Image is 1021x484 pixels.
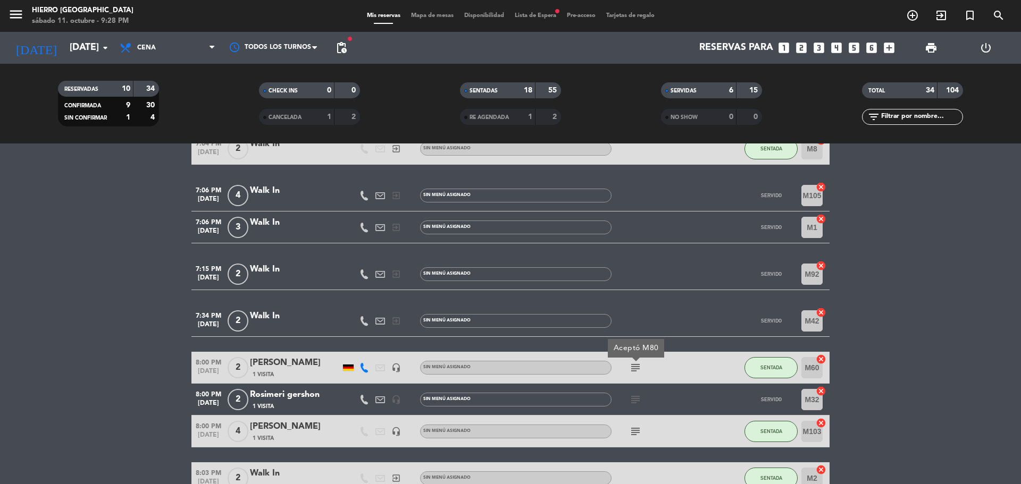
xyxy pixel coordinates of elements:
[629,393,642,406] i: subject
[347,36,353,42] span: fiber_manual_record
[391,363,401,372] i: headset_mic
[191,419,225,431] span: 8:00 PM
[250,356,340,370] div: [PERSON_NAME]
[8,6,24,26] button: menu
[980,41,992,54] i: power_settings_new
[391,191,401,200] i: exit_to_app
[126,101,130,109] strong: 9
[459,13,509,19] span: Disponibilidad
[191,309,225,321] span: 7:34 PM
[744,421,798,442] button: SENTADA
[250,137,340,151] div: Walk In
[671,115,698,120] span: NO SHOW
[423,193,471,197] span: Sin menú asignado
[250,184,340,198] div: Walk In
[470,88,498,94] span: SENTADAS
[99,41,112,54] i: arrow_drop_down
[228,389,248,410] span: 2
[629,425,642,438] i: subject
[423,146,471,150] span: Sin menú asignado
[191,227,225,240] span: [DATE]
[253,370,274,379] span: 1 Visita
[423,225,471,229] span: Sin menú asignado
[335,41,348,54] span: pending_actions
[146,101,157,109] strong: 30
[391,316,401,326] i: exit_to_app
[64,115,107,121] span: SIN CONFIRMAR
[754,113,760,121] strong: 0
[744,264,798,285] button: SERVIDO
[250,388,340,402] div: Rosimeri gershon
[562,13,601,19] span: Pre-acceso
[761,318,782,324] span: SERVIDO
[601,13,660,19] span: Tarjetas de regalo
[391,223,401,232] i: exit_to_app
[614,343,659,354] div: Aceptó M80
[553,113,559,121] strong: 2
[423,271,471,276] span: Sin menú asignado
[228,264,248,285] span: 2
[191,215,225,227] span: 7:06 PM
[191,321,225,333] span: [DATE]
[816,464,826,475] i: cancel
[729,87,733,94] strong: 6
[880,111,963,123] input: Filtrar por nombre...
[228,421,248,442] span: 4
[423,429,471,433] span: Sin menú asignado
[391,395,401,404] i: headset_mic
[760,364,782,370] span: SENTADA
[761,271,782,277] span: SERVIDO
[191,368,225,380] span: [DATE]
[423,318,471,322] span: Sin menú asignado
[744,138,798,159] button: SENTADA
[629,361,642,374] i: subject
[816,418,826,428] i: cancel
[191,466,225,478] span: 8:03 PM
[269,88,298,94] span: CHECK INS
[150,114,157,121] strong: 4
[865,41,878,55] i: looks_6
[816,386,826,396] i: cancel
[228,217,248,238] span: 3
[191,149,225,161] span: [DATE]
[250,309,340,323] div: Walk In
[470,115,509,120] span: RE AGENDADA
[191,400,225,412] span: [DATE]
[992,9,1005,22] i: search
[964,9,976,22] i: turned_in_not
[554,8,560,14] span: fiber_manual_record
[760,146,782,151] span: SENTADA
[729,113,733,121] strong: 0
[699,43,773,53] span: Reservas para
[509,13,562,19] span: Lista de Espera
[761,224,782,230] span: SERVIDO
[423,475,471,480] span: Sin menú asignado
[391,473,401,483] i: exit_to_app
[744,389,798,410] button: SERVIDO
[253,434,274,443] span: 1 Visita
[548,87,559,94] strong: 55
[146,85,157,92] strong: 34
[812,41,826,55] i: looks_3
[32,16,133,27] div: sábado 11. octubre - 9:28 PM
[761,396,782,402] span: SERVIDO
[906,9,919,22] i: add_circle_outline
[250,466,340,480] div: Walk In
[122,85,130,92] strong: 10
[362,13,406,19] span: Mis reservas
[8,6,24,22] i: menu
[794,41,808,55] i: looks_two
[935,9,948,22] i: exit_to_app
[137,44,156,52] span: Cena
[391,269,401,279] i: exit_to_app
[391,427,401,436] i: headset_mic
[744,185,798,206] button: SERVIDO
[423,397,471,401] span: Sin menú asignado
[228,310,248,332] span: 2
[816,182,826,192] i: cancel
[867,111,880,123] i: filter_list
[64,87,98,92] span: RESERVADAS
[191,262,225,274] span: 7:15 PM
[816,214,826,224] i: cancel
[760,475,782,481] span: SENTADA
